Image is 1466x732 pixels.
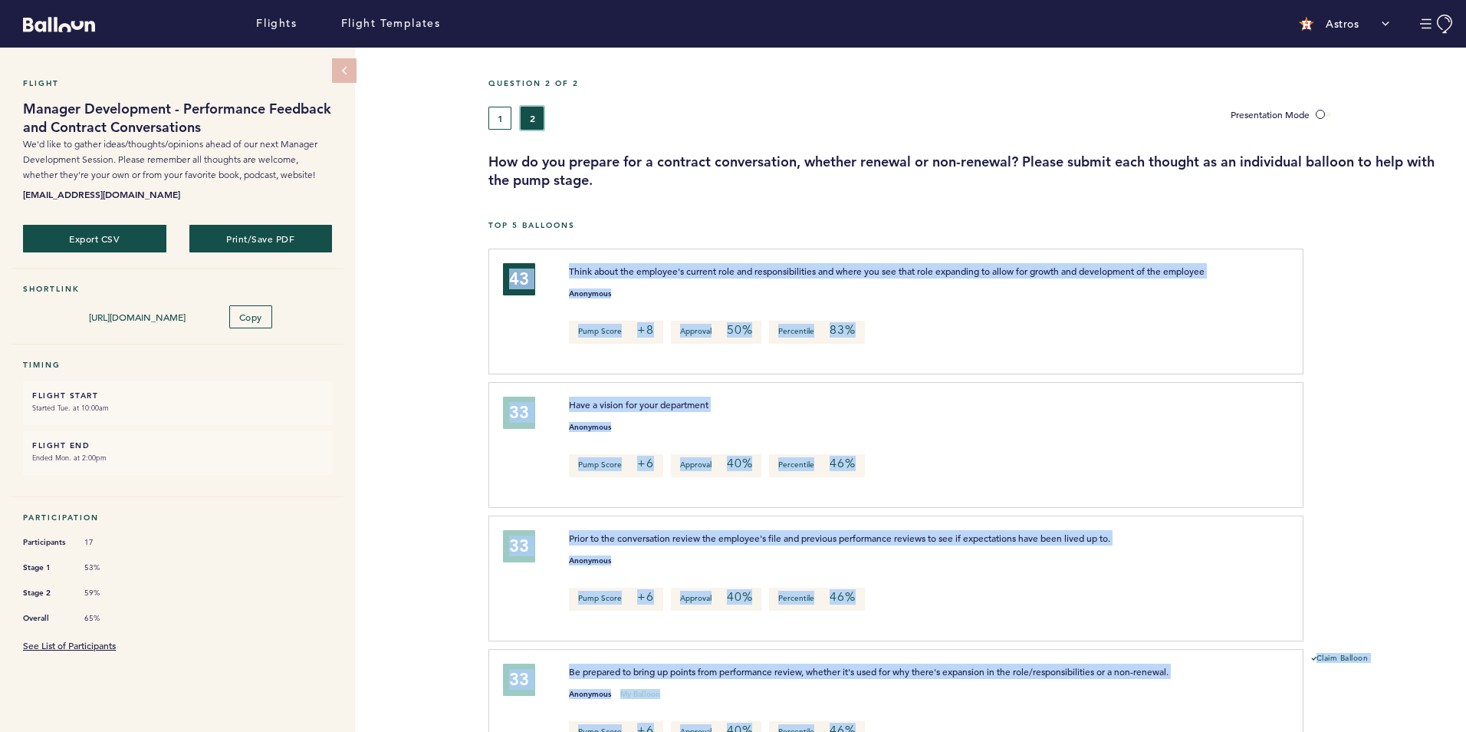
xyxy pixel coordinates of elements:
[488,107,511,130] button: 1
[671,454,761,477] p: Approval
[239,311,262,323] span: Copy
[1291,8,1397,39] button: Astros
[488,153,1454,190] h3: How do you prepare for a contract conversation, whether renewal or non-renewal? Please submit eac...
[23,284,332,294] h5: Shortlink
[84,588,130,598] span: 59%
[23,100,332,137] h1: Manager Development - Performance Feedback and Contract Conversations
[569,691,611,698] small: Anonymous
[727,322,752,338] em: 50%
[569,454,663,477] p: Pump Score
[23,611,69,626] span: Overall
[671,321,761,344] p: Approval
[1311,653,1369,665] button: Claim Balloon
[637,589,654,605] em: +6
[23,17,95,32] svg: Balloon
[12,15,95,31] a: Balloon
[1420,15,1454,34] button: Manage Account
[229,305,272,328] button: Copy
[84,562,130,573] span: 53%
[769,321,864,344] p: Percentile
[620,691,660,698] small: My Balloon
[23,225,166,252] button: Export CSV
[569,557,611,565] small: Anonymous
[830,456,855,471] em: 46%
[32,450,323,466] small: Ended Mon. at 2:00pm
[84,537,130,548] span: 17
[1231,108,1310,120] span: Presentation Mode
[23,535,69,550] span: Participants
[23,639,116,651] a: See List of Participants
[569,290,611,298] small: Anonymous
[256,15,297,32] a: Flights
[341,15,441,32] a: Flight Templates
[569,321,663,344] p: Pump Score
[569,424,611,431] small: Anonymous
[569,265,1205,277] span: Think about the employee's current role and responsibilities and where you see that role expandin...
[503,263,535,295] div: 43
[769,454,864,477] p: Percentile
[32,391,323,401] h6: FLIGHT START
[521,107,544,130] button: 2
[488,78,1454,88] h5: Question 2 of 2
[830,589,855,605] em: 46%
[23,78,332,88] h5: Flight
[569,665,1169,678] span: Be prepared to bring up points from performance review, whether it's used for why there's expansi...
[32,401,323,416] small: Started Tue. at 10:00am
[84,613,130,624] span: 65%
[671,588,761,611] p: Approval
[32,440,323,450] h6: FLIGHT END
[189,225,333,252] button: Print/Save PDF
[23,186,332,202] b: [EMAIL_ADDRESS][DOMAIN_NAME]
[569,532,1110,544] span: Prior to the conversation review the employee's file and previous performance reviews to see if e...
[23,360,332,370] h5: Timing
[23,513,332,523] h5: Participation
[503,664,535,696] div: 33
[503,397,535,429] div: 33
[637,456,654,471] em: +6
[769,588,864,611] p: Percentile
[23,585,69,601] span: Stage 2
[727,589,752,605] em: 40%
[569,398,708,411] span: Have a vision for your department
[503,530,535,562] div: 33
[23,560,69,575] span: Stage 1
[637,322,654,338] em: +8
[830,322,855,338] em: 83%
[23,138,317,180] span: We'd like to gather ideas/thoughts/opinions ahead of our next Manager Development Session. Please...
[488,220,1454,230] h5: Top 5 Balloons
[1326,16,1359,31] p: Astros
[569,588,663,611] p: Pump Score
[727,456,752,471] em: 40%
